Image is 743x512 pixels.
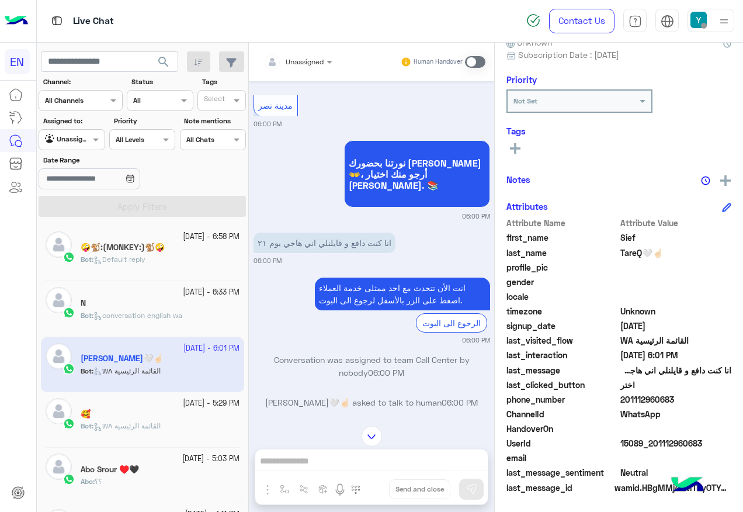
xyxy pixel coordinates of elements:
[506,201,548,212] h6: Attributes
[620,320,732,332] span: 2025-08-27T17:45:00.5Z
[506,349,618,361] span: last_interaction
[620,247,732,259] span: TareQ🤍☝🏻
[549,9,614,33] a: Contact Us
[5,49,30,74] div: EN
[81,311,92,320] span: Bot
[150,51,178,77] button: search
[701,176,710,185] img: notes
[620,466,732,479] span: 0
[506,452,618,464] span: email
[81,421,93,430] b: :
[43,77,121,87] label: Channel:
[506,334,618,347] span: last_visited_flow
[368,368,404,378] span: 06:00 PM
[183,287,239,298] small: [DATE] - 6:33 PM
[183,231,239,243] small: [DATE] - 6:58 PM
[506,305,618,317] span: timezone
[506,320,618,332] span: signup_date
[526,13,540,27] img: spinner
[46,454,72,480] img: defaultAdmin.png
[506,261,618,274] span: profile_pic
[5,9,28,33] img: Logo
[81,255,92,264] span: Bot
[254,119,282,129] small: 06:00 PM
[81,465,139,475] h5: Abo Srour ♥️🖤
[506,231,618,244] span: first_name
[506,174,530,185] h6: Notes
[620,393,732,406] span: 201112960683
[202,77,245,87] label: Tags
[95,477,102,486] span: ؟؟
[620,408,732,420] span: 2
[620,290,732,303] span: null
[442,397,478,407] span: 06:00 PM
[506,482,612,494] span: last_message_id
[629,15,642,28] img: tab
[93,311,182,320] span: conversation english wa
[81,243,165,252] h5: 🤪🐒:(MONKEY:)🐒🤪
[506,408,618,420] span: ChannelId
[462,335,490,345] small: 06:00 PM
[81,311,93,320] b: :
[416,313,487,333] div: الرجوع الى البوت
[614,482,731,494] span: wamid.HBgMMjAxMTEyOTYwNjgzFQIAEhggQUM0QUVGRTkxQjk5MzhCQjUxOTdFMTA5NkZBNjNDMjkA
[462,212,490,221] small: 06:00 PM
[202,94,225,107] div: Select
[63,251,75,263] img: WhatsApp
[50,13,64,28] img: tab
[620,217,732,229] span: Attribute Value
[362,426,382,447] img: scroll
[131,77,192,87] label: Status
[81,477,95,486] b: :
[620,423,732,435] span: null
[620,349,732,361] span: 2025-09-20T15:01:02.338Z
[506,217,618,229] span: Attribute Name
[506,126,731,136] h6: Tags
[73,13,114,29] p: Live Chat
[506,364,618,376] span: last_message
[620,452,732,464] span: null
[63,307,75,319] img: WhatsApp
[506,393,618,406] span: phone_number
[667,465,708,506] img: hulul-logo.png
[81,477,93,486] span: Abo
[81,298,86,308] h5: N
[184,116,244,126] label: Note mentions
[506,379,618,391] span: last_clicked_button
[81,421,92,430] span: Bot
[620,334,732,347] span: WA القائمة الرئيسية
[254,233,395,253] p: 20/9/2025, 6:00 PM
[63,418,75,430] img: WhatsApp
[620,231,732,244] span: Sief
[81,409,91,419] h5: 🥰
[620,379,732,391] span: اختر
[717,14,731,29] img: profile
[506,290,618,303] span: locale
[506,74,537,85] h6: Priority
[43,116,103,126] label: Assigned to:
[506,437,618,449] span: UserId
[114,116,174,126] label: Priority
[258,101,293,110] span: مدينة نصر
[506,36,552,49] span: Unknown
[389,479,450,499] button: Send and close
[254,256,282,265] small: 06:00 PM
[720,175,731,186] img: add
[414,57,463,67] small: Human Handover
[43,155,174,165] label: Date Range
[63,473,75,485] img: WhatsApp
[183,398,239,409] small: [DATE] - 5:29 PM
[513,96,537,105] b: Not Set
[349,157,485,191] span: نورتنا بحضورك [PERSON_NAME] 👐، أرجو منك اختيار [PERSON_NAME]. 📚
[518,49,619,61] span: Subscription Date : [DATE]
[620,276,732,288] span: null
[81,255,93,264] b: :
[661,15,674,28] img: tab
[93,421,161,430] span: WA القائمة الرئيسية
[690,12,707,28] img: userImage
[623,9,647,33] a: tab
[157,55,171,69] span: search
[506,276,618,288] span: gender
[620,437,732,449] span: 15089_201112960683
[254,354,490,379] p: Conversation was assigned to team Call Center by nobody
